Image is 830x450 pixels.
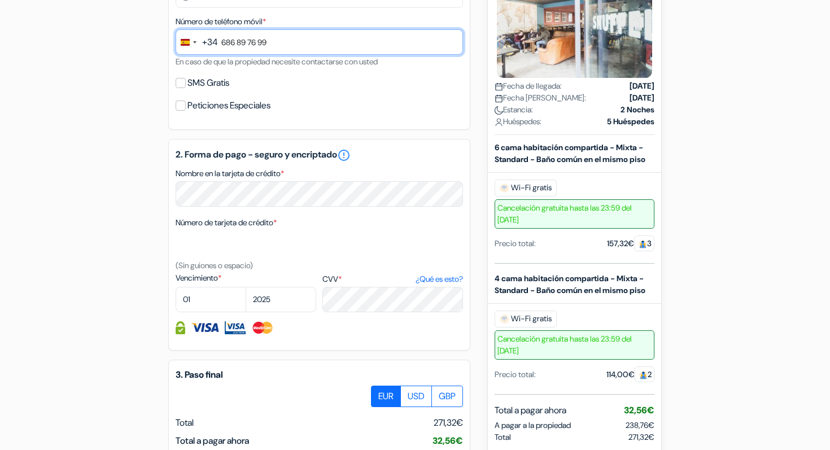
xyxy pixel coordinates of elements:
[433,435,463,447] span: 32,56€
[495,142,645,164] b: 6 cama habitación compartida - Mixta - Standard - Baño común en el mismo piso
[621,104,654,116] strong: 2 Noches
[495,94,503,103] img: calendar.svg
[176,148,463,162] h5: 2. Forma de pago - seguro y encriptado
[635,366,654,382] span: 2
[606,369,654,381] div: 114,00€
[187,98,270,113] label: Peticiones Especiales
[495,82,503,91] img: calendar.svg
[500,184,509,193] img: free_wifi.svg
[624,404,654,416] span: 32,56€
[371,386,401,407] label: EUR
[495,431,511,443] span: Total
[626,420,654,430] span: 238,76€
[495,369,536,381] div: Precio total:
[634,235,654,251] span: 3
[495,420,571,431] span: A pagar a la propiedad
[434,416,463,430] span: 271,32€
[176,56,378,67] small: En caso de que la propiedad necesite contactarse con usted
[176,272,316,284] label: Vencimiento
[500,314,509,324] img: free_wifi.svg
[176,168,284,180] label: Nombre en la tarjeta de crédito
[628,431,654,443] span: 271,32€
[202,36,218,49] div: +34
[495,311,557,327] span: Wi-Fi gratis
[495,116,541,128] span: Huéspedes:
[607,238,654,250] div: 157,32€
[400,386,432,407] label: USD
[495,273,645,295] b: 4 cama habitación compartida - Mixta - Standard - Baño común en el mismo piso
[495,180,557,196] span: Wi-Fi gratis
[630,80,654,92] strong: [DATE]
[176,321,185,334] img: Información de la Tarjeta de crédito totalmente protegida y encriptada
[495,118,503,126] img: user_icon.svg
[337,148,351,162] a: error_outline
[251,321,274,334] img: Master Card
[191,321,219,334] img: Visa
[630,92,654,104] strong: [DATE]
[495,104,533,116] span: Estancia:
[176,29,463,55] input: 612 34 56 78
[176,260,253,270] small: (Sin guiones o espacio)
[372,386,463,407] div: Basic radio toggle button group
[176,16,266,28] label: Número de teléfono móvil
[639,371,648,379] img: guest.svg
[495,238,536,250] div: Precio total:
[176,369,463,380] h5: 3. Paso final
[187,75,229,91] label: SMS Gratis
[495,330,654,360] span: Cancelación gratuita hasta las 23:59 del [DATE]
[416,273,463,285] a: ¿Qué es esto?
[176,30,218,54] button: Change country, selected Spain (+34)
[495,80,562,92] span: Fecha de llegada:
[495,92,586,104] span: Fecha [PERSON_NAME]:
[176,417,194,429] span: Total
[495,106,503,115] img: moon.svg
[225,321,245,334] img: Visa Electron
[639,240,647,248] img: guest.svg
[495,199,654,229] span: Cancelación gratuita hasta las 23:59 del [DATE]
[495,404,566,417] span: Total a pagar ahora
[431,386,463,407] label: GBP
[322,273,463,285] label: CVV
[176,217,277,229] label: Número de tarjeta de crédito
[176,435,249,447] span: Total a pagar ahora
[607,116,654,128] strong: 5 Huéspedes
